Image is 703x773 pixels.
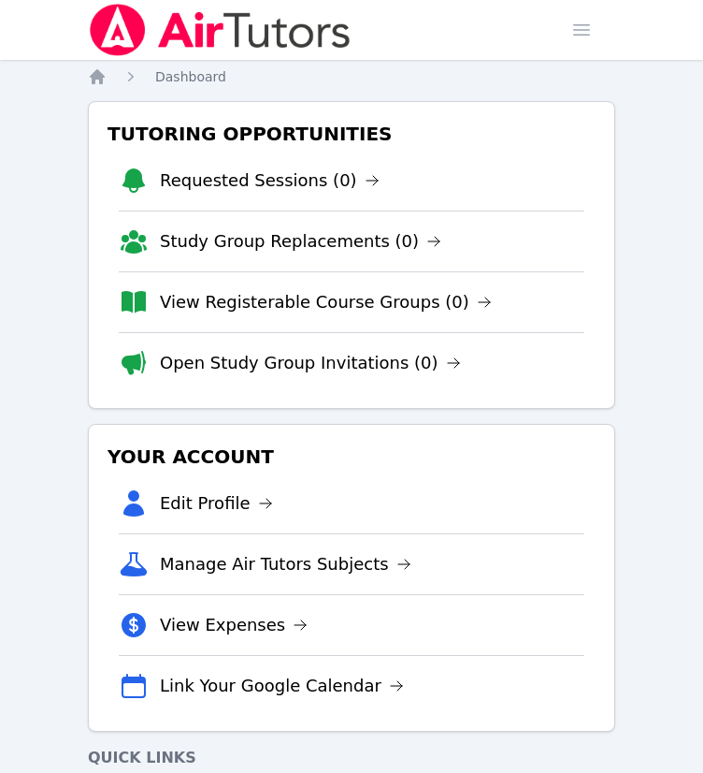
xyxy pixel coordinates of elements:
a: Manage Air Tutors Subjects [160,551,411,577]
nav: Breadcrumb [88,67,615,86]
a: Dashboard [155,67,226,86]
a: Requested Sessions (0) [160,168,380,194]
a: View Expenses [160,612,308,638]
h3: Your Account [104,440,599,474]
span: Dashboard [155,69,226,84]
a: Open Study Group Invitations (0) [160,350,461,376]
a: Link Your Google Calendar [160,673,404,699]
a: Edit Profile [160,490,273,517]
h4: Quick Links [88,747,615,769]
h3: Tutoring Opportunities [104,117,599,151]
a: View Registerable Course Groups (0) [160,289,492,315]
img: Air Tutors [88,4,352,56]
a: Study Group Replacements (0) [160,228,441,255]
